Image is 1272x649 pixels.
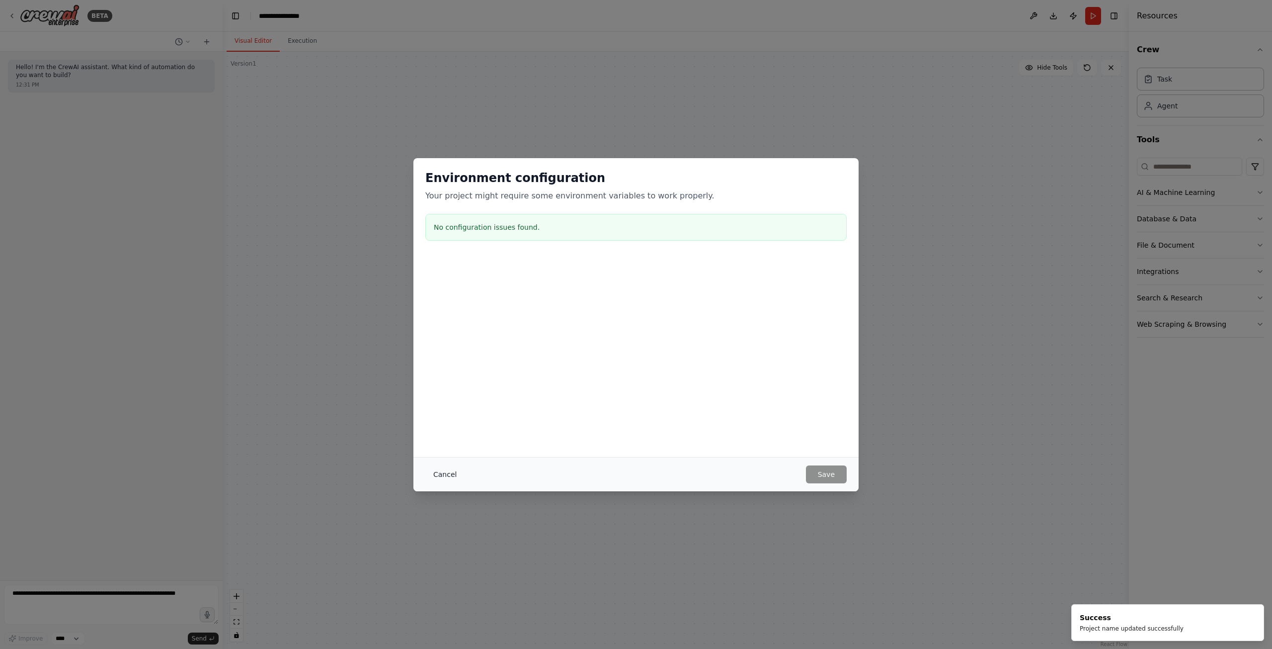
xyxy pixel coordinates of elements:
[425,190,847,202] p: Your project might require some environment variables to work properly.
[425,465,465,483] button: Cancel
[806,465,847,483] button: Save
[434,222,838,232] h3: No configuration issues found.
[1080,613,1184,623] div: Success
[425,170,847,186] h2: Environment configuration
[1080,625,1184,633] div: Project name updated successfully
